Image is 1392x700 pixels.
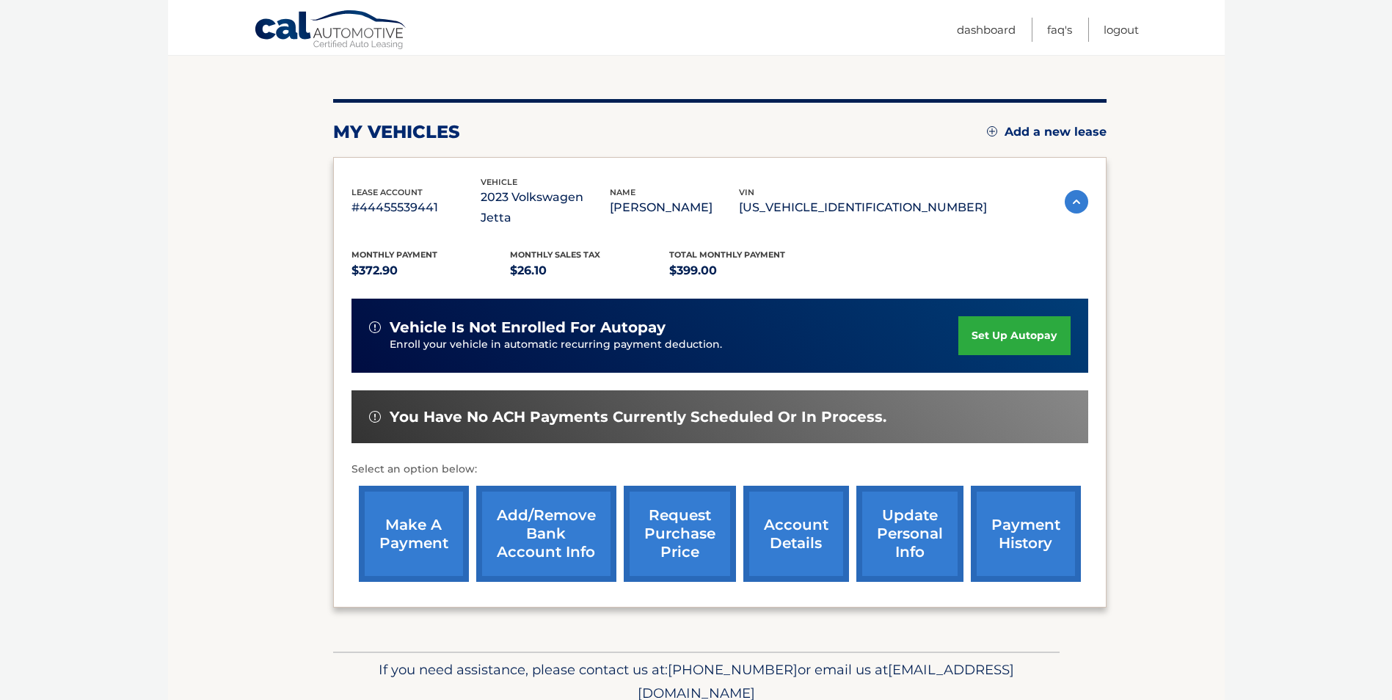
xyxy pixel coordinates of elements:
[971,486,1081,582] a: payment history
[369,321,381,333] img: alert-white.svg
[669,249,785,260] span: Total Monthly Payment
[624,486,736,582] a: request purchase price
[481,177,517,187] span: vehicle
[610,187,635,197] span: name
[1104,18,1139,42] a: Logout
[351,461,1088,478] p: Select an option below:
[987,126,997,136] img: add.svg
[351,187,423,197] span: lease account
[1065,190,1088,214] img: accordion-active.svg
[390,318,666,337] span: vehicle is not enrolled for autopay
[668,661,798,678] span: [PHONE_NUMBER]
[669,260,828,281] p: $399.00
[743,486,849,582] a: account details
[333,121,460,143] h2: my vehicles
[958,316,1070,355] a: set up autopay
[476,486,616,582] a: Add/Remove bank account info
[739,197,987,218] p: [US_VEHICLE_IDENTIFICATION_NUMBER]
[957,18,1016,42] a: Dashboard
[739,187,754,197] span: vin
[351,249,437,260] span: Monthly Payment
[1047,18,1072,42] a: FAQ's
[369,411,381,423] img: alert-white.svg
[987,125,1107,139] a: Add a new lease
[481,187,610,228] p: 2023 Volkswagen Jetta
[510,249,600,260] span: Monthly sales Tax
[351,197,481,218] p: #44455539441
[856,486,963,582] a: update personal info
[390,337,959,353] p: Enroll your vehicle in automatic recurring payment deduction.
[254,10,408,52] a: Cal Automotive
[610,197,739,218] p: [PERSON_NAME]
[359,486,469,582] a: make a payment
[390,408,886,426] span: You have no ACH payments currently scheduled or in process.
[510,260,669,281] p: $26.10
[351,260,511,281] p: $372.90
